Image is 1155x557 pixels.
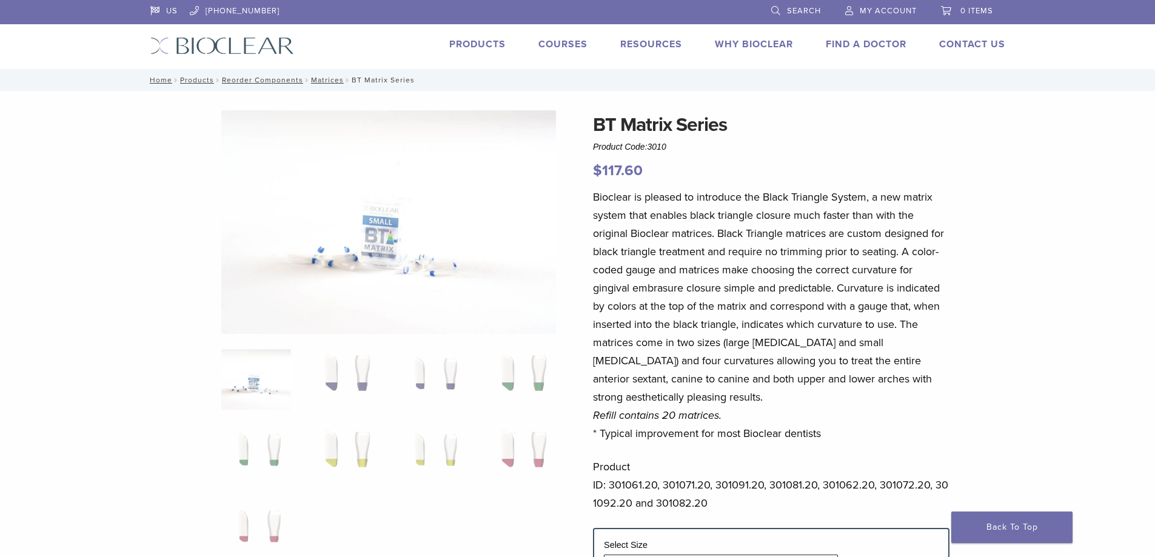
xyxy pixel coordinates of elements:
label: Select Size [604,540,648,550]
a: Contact Us [939,38,1005,50]
a: Courses [538,38,588,50]
a: Reorder Components [222,76,303,84]
p: Product ID: 301061.20, 301071.20, 301091.20, 301081.20, 301062.20, 301072.20, 301092.20 and 30108... [593,458,949,512]
span: Product Code: [593,142,666,152]
span: / [172,77,180,83]
span: My Account [860,6,917,16]
a: Matrices [311,76,344,84]
span: 0 items [960,6,993,16]
img: BT Matrix Series - Image 2 [309,349,379,410]
a: Home [146,76,172,84]
span: / [214,77,222,83]
img: BT Matrix Series - Image 5 [221,425,291,486]
nav: BT Matrix Series [141,69,1014,91]
span: Search [787,6,821,16]
a: Why Bioclear [715,38,793,50]
img: Anterior-Black-Triangle-Series-Matrices-324x324.jpg [221,349,291,410]
img: BT Matrix Series - Image 3 [398,349,467,410]
img: BT Matrix Series - Image 4 [486,349,555,410]
img: Anterior Black Triangle Series Matrices [221,110,556,334]
span: $ [593,162,602,179]
span: / [344,77,352,83]
img: Bioclear [150,37,294,55]
img: BT Matrix Series - Image 7 [398,425,467,486]
img: BT Matrix Series - Image 6 [309,425,379,486]
img: BT Matrix Series - Image 8 [486,425,555,486]
a: Products [449,38,506,50]
a: Resources [620,38,682,50]
a: Back To Top [951,512,1073,543]
a: Products [180,76,214,84]
h1: BT Matrix Series [593,110,949,139]
a: Find A Doctor [826,38,906,50]
span: 3010 [648,142,666,152]
em: Refill contains 20 matrices. [593,409,721,422]
span: / [303,77,311,83]
bdi: 117.60 [593,162,643,179]
p: Bioclear is pleased to introduce the Black Triangle System, a new matrix system that enables blac... [593,188,949,442]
